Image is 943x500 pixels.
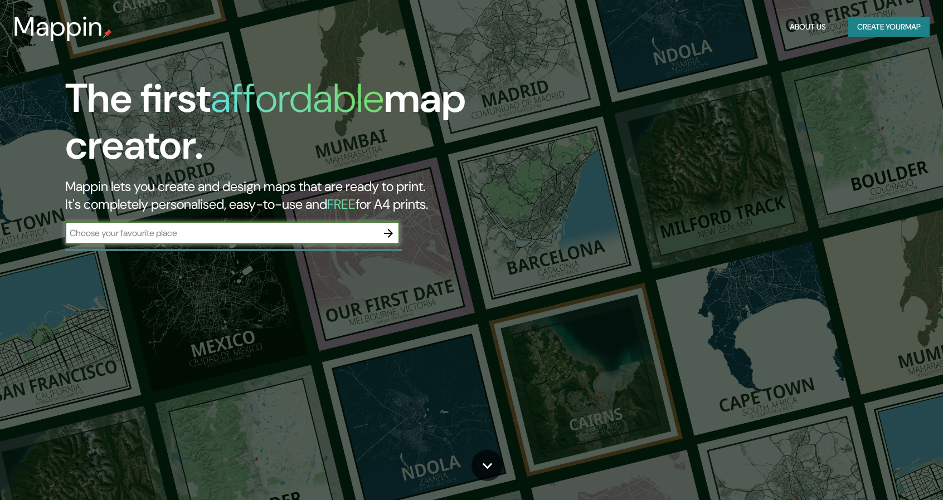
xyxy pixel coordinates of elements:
h5: FREE [327,195,356,213]
h2: Mappin lets you create and design maps that are ready to print. It's completely personalised, eas... [65,178,537,213]
button: About Us [785,17,830,37]
h1: affordable [211,72,384,124]
h1: The first map creator. [65,75,537,178]
input: Choose your favourite place [65,227,377,239]
h3: Mappin [13,11,103,42]
iframe: Help widget launcher [844,457,931,488]
img: mappin-pin [103,29,112,38]
button: Create yourmap [848,17,930,37]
